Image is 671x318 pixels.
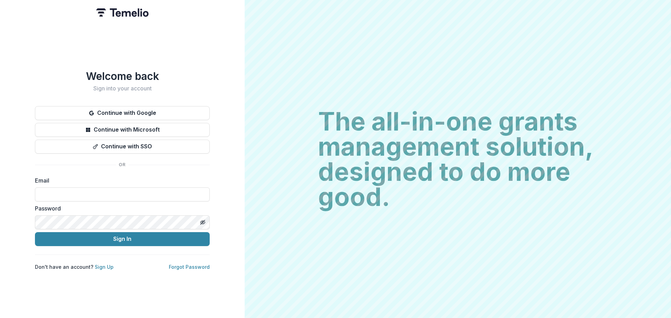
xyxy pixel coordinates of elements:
h2: Sign into your account [35,85,210,92]
label: Password [35,204,205,213]
a: Sign Up [95,264,114,270]
button: Continue with Microsoft [35,123,210,137]
img: Temelio [96,8,149,17]
h1: Welcome back [35,70,210,82]
button: Continue with SSO [35,140,210,154]
p: Don't have an account? [35,263,114,271]
button: Toggle password visibility [197,217,208,228]
button: Sign In [35,232,210,246]
label: Email [35,176,205,185]
a: Forgot Password [169,264,210,270]
button: Continue with Google [35,106,210,120]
